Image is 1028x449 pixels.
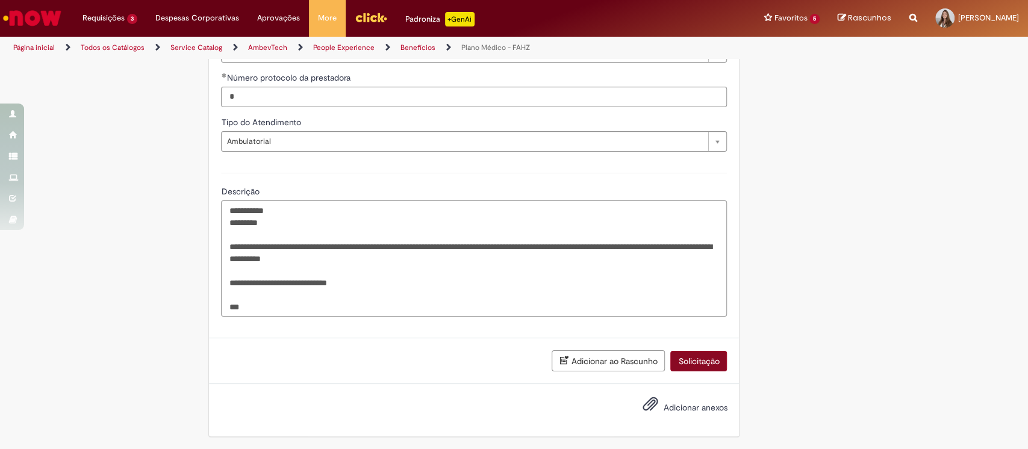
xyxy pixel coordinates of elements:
span: Somente leitura - Número protocolo da prestadora [226,72,352,83]
span: Requisições [83,12,125,24]
span: More [318,12,337,24]
button: Adicionar anexos [639,393,661,421]
div: Padroniza [405,12,475,26]
span: [PERSON_NAME] [958,13,1019,23]
a: Todos os Catálogos [81,43,145,52]
span: Descrição [221,186,261,197]
img: ServiceNow [1,6,63,30]
a: Página inicial [13,43,55,52]
a: Plano Médico - FAHZ [461,43,530,52]
span: Obrigatório Preenchido [221,73,226,78]
input: Número protocolo da prestadora [221,87,727,107]
span: Aprovações [257,12,300,24]
p: +GenAi [445,12,475,26]
a: People Experience [313,43,375,52]
a: Rascunhos [838,13,891,24]
span: Rascunhos [848,12,891,23]
span: Tipo do Atendimento [221,117,303,128]
button: Solicitação [670,351,727,371]
span: Adicionar anexos [663,403,727,413]
a: Benefícios [400,43,435,52]
span: Favoritos [774,12,807,24]
span: 3 [127,14,137,24]
span: Despesas Corporativas [155,12,239,24]
a: AmbevTech [248,43,287,52]
a: Service Catalog [170,43,222,52]
ul: Trilhas de página [9,37,676,59]
button: Adicionar ao Rascunho [552,350,665,371]
span: 5 [809,14,820,24]
span: Ambulatorial [226,132,702,151]
textarea: Descrição [221,200,727,317]
img: click_logo_yellow_360x200.png [355,8,387,26]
